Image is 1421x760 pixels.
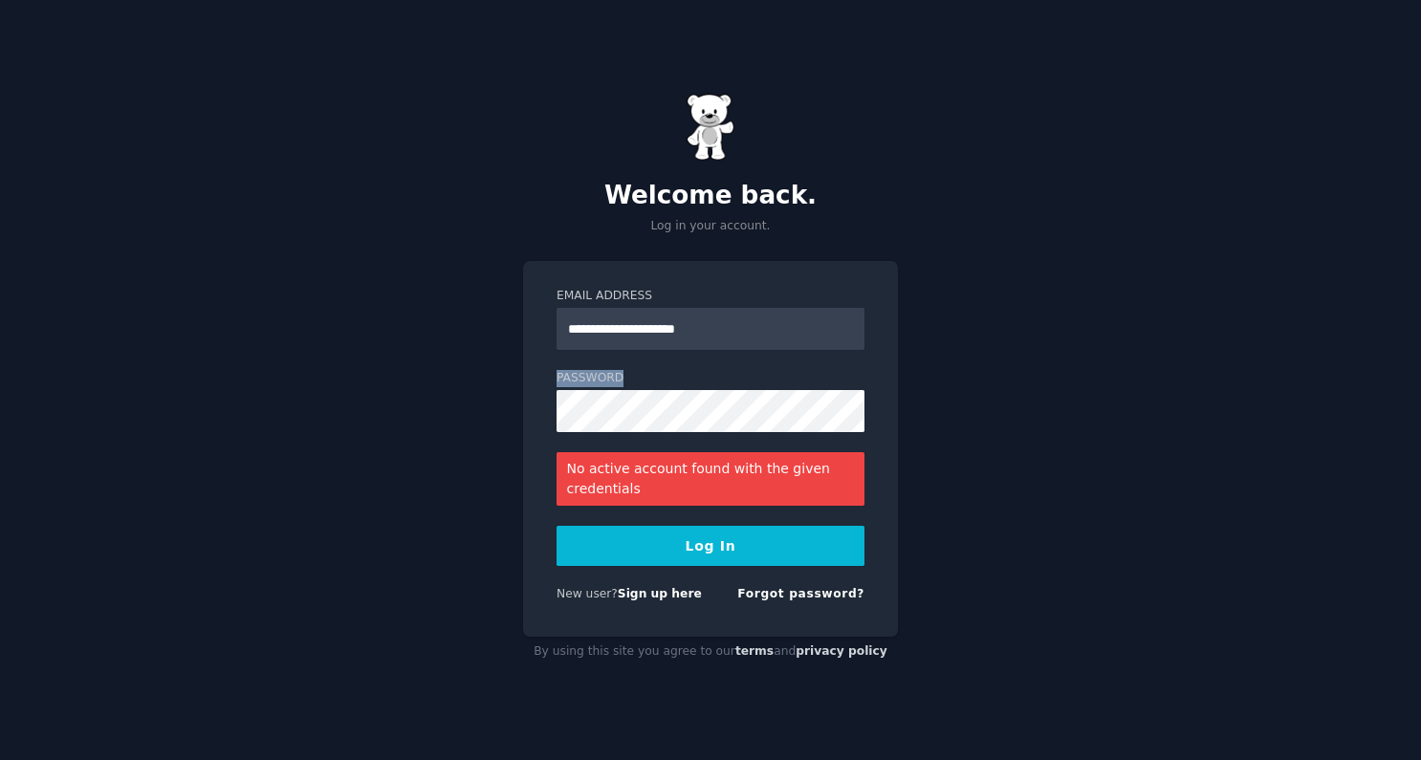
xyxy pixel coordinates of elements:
label: Email Address [557,288,864,305]
button: Log In [557,526,864,566]
label: Password [557,370,864,387]
div: No active account found with the given credentials [557,452,864,506]
h2: Welcome back. [523,181,898,211]
span: New user? [557,587,618,600]
a: Forgot password? [737,587,864,600]
div: By using this site you agree to our and [523,637,898,667]
p: Log in your account. [523,218,898,235]
a: privacy policy [796,644,887,658]
a: terms [735,644,774,658]
a: Sign up here [618,587,702,600]
img: Gummy Bear [687,94,734,161]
